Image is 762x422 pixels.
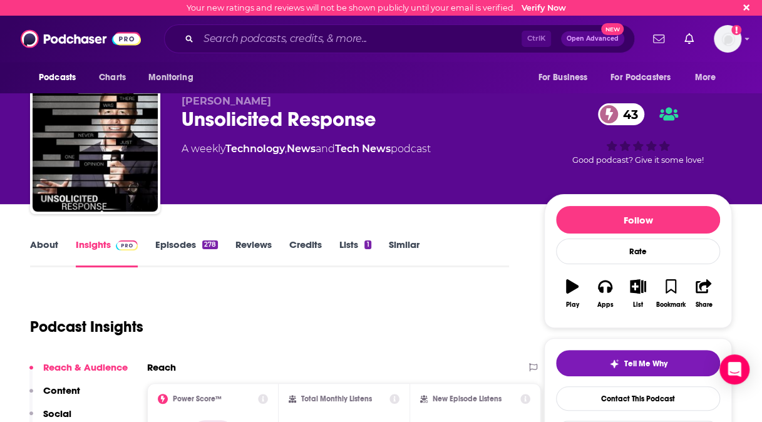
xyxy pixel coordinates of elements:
[339,239,371,267] a: Lists1
[556,239,720,264] div: Rate
[235,239,272,267] a: Reviews
[602,66,689,90] button: open menu
[335,143,391,155] a: Tech News
[43,384,80,396] p: Content
[648,28,669,49] a: Show notifications dropdown
[140,66,209,90] button: open menu
[76,239,138,267] a: InsightsPodchaser Pro
[529,66,603,90] button: open menu
[301,394,372,403] h2: Total Monthly Listens
[91,66,133,90] a: Charts
[624,359,667,369] span: Tell Me Why
[610,103,644,125] span: 43
[173,394,222,403] h2: Power Score™
[43,408,71,419] p: Social
[567,36,619,42] span: Open Advanced
[289,239,322,267] a: Credits
[687,271,720,316] button: Share
[148,69,193,86] span: Monitoring
[21,27,141,51] img: Podchaser - Follow, Share and Rate Podcasts
[609,359,619,369] img: tell me why sparkle
[695,301,712,309] div: Share
[29,361,128,384] button: Reach & Audience
[656,301,686,309] div: Bookmark
[29,384,80,408] button: Content
[572,155,704,165] span: Good podcast? Give it some love!
[597,301,614,309] div: Apps
[561,31,624,46] button: Open AdvancedNew
[164,24,635,53] div: Search podcasts, credits, & more...
[731,25,741,35] svg: Email not verified
[225,143,285,155] a: Technology
[116,240,138,250] img: Podchaser Pro
[544,95,732,173] div: 43Good podcast? Give it some love!
[522,31,551,47] span: Ctrl K
[364,240,371,249] div: 1
[714,25,741,53] button: Show profile menu
[714,25,741,53] span: Logged in as Alexish212
[719,354,749,384] div: Open Intercom Messenger
[30,239,58,267] a: About
[30,66,92,90] button: open menu
[182,95,271,107] span: [PERSON_NAME]
[43,361,128,373] p: Reach & Audience
[679,28,699,49] a: Show notifications dropdown
[598,103,644,125] a: 43
[433,394,502,403] h2: New Episode Listens
[589,271,621,316] button: Apps
[610,69,671,86] span: For Podcasters
[556,386,720,411] a: Contact This Podcast
[198,29,522,49] input: Search podcasts, credits, & more...
[99,69,126,86] span: Charts
[389,239,420,267] a: Similar
[182,142,431,157] div: A weekly podcast
[316,143,335,155] span: and
[686,66,732,90] button: open menu
[285,143,287,155] span: ,
[187,3,566,13] div: Your new ratings and reviews will not be shown publicly until your email is verified.
[39,69,76,86] span: Podcasts
[202,240,218,249] div: 278
[556,350,720,376] button: tell me why sparkleTell Me Why
[654,271,687,316] button: Bookmark
[556,271,589,316] button: Play
[522,3,566,13] a: Verify Now
[538,69,587,86] span: For Business
[622,271,654,316] button: List
[695,69,716,86] span: More
[33,86,158,212] img: Unsolicited Response
[287,143,316,155] a: News
[147,361,176,373] h2: Reach
[30,317,143,336] h1: Podcast Insights
[556,206,720,234] button: Follow
[155,239,218,267] a: Episodes278
[601,23,624,35] span: New
[633,301,643,309] div: List
[714,25,741,53] img: User Profile
[566,301,579,309] div: Play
